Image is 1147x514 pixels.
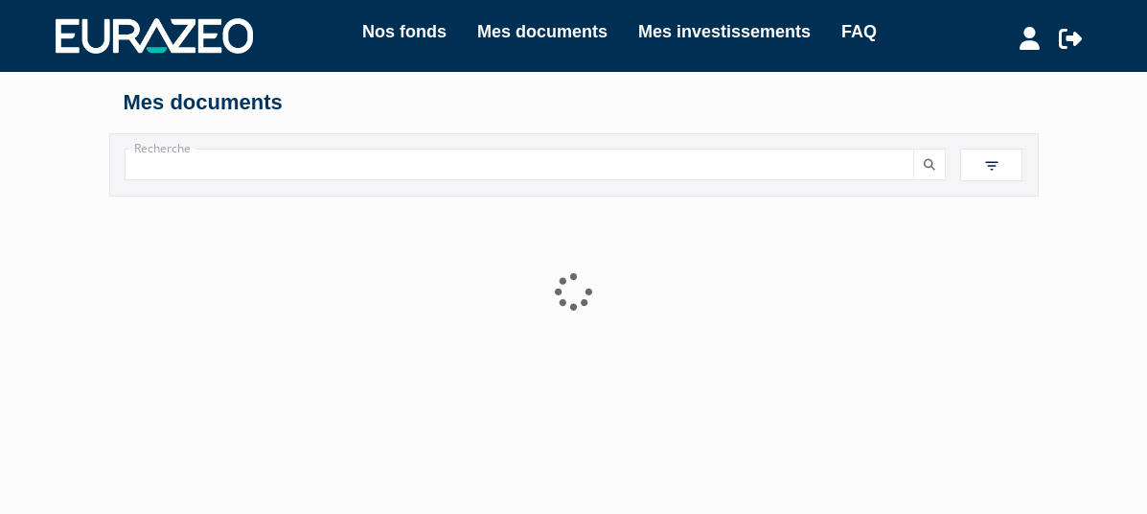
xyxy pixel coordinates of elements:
h4: Mes documents [124,91,1024,114]
input: Recherche [125,149,914,180]
img: filter.svg [983,157,1000,175]
a: Nos fonds [362,18,447,45]
a: Mes documents [477,18,608,45]
a: FAQ [841,18,877,45]
img: 1732889491-logotype_eurazeo_blanc_rvb.png [56,18,253,53]
a: Mes investissements [638,18,811,45]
